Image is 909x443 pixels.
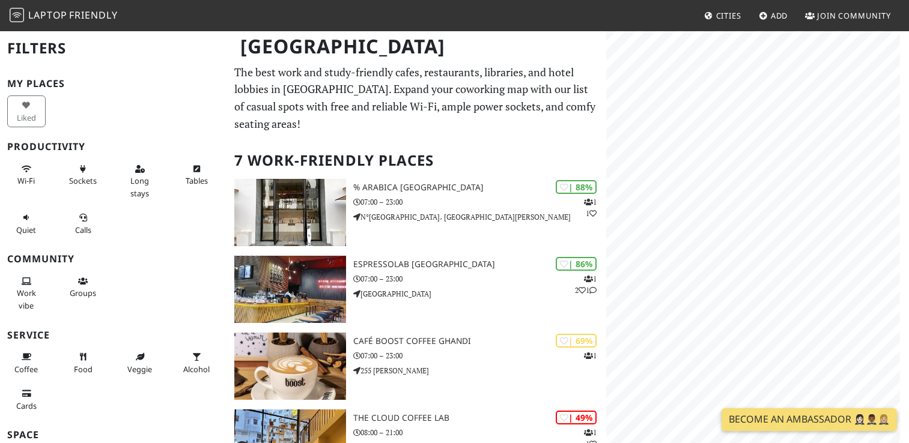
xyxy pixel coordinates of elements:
h3: Café BOOST COFFEE GHANDI [353,336,606,346]
a: Become an Ambassador 🤵🏻‍♀️🤵🏾‍♂️🤵🏼‍♀️ [722,408,897,431]
button: Quiet [7,208,46,240]
button: Wi-Fi [7,159,46,191]
p: 1 2 1 [575,273,597,296]
div: | 49% [556,411,597,424]
div: | 86% [556,257,597,271]
button: Cards [7,384,46,415]
button: Calls [64,208,103,240]
img: Espressolab Morocco [234,256,346,323]
h1: [GEOGRAPHIC_DATA] [231,30,603,63]
div: | 69% [556,334,597,348]
h3: Productivity [7,141,220,152]
a: Add [754,5,793,26]
img: % Arabica Casablanca [234,179,346,246]
span: Stable Wi-Fi [17,175,35,186]
button: Long stays [121,159,159,203]
a: Cities [699,5,746,26]
span: Add [771,10,788,21]
span: Veggie [127,364,152,375]
button: Sockets [64,159,103,191]
a: Café BOOST COFFEE GHANDI | 69% 1 Café BOOST COFFEE GHANDI 07:00 – 23:00 255 [PERSON_NAME] [227,333,606,400]
span: Quiet [16,225,36,235]
a: Join Community [800,5,896,26]
button: Work vibe [7,271,46,315]
button: Food [64,347,103,379]
span: Work-friendly tables [186,175,208,186]
p: 07:00 – 23:00 [353,350,606,361]
h3: Community [7,253,220,265]
a: LaptopFriendly LaptopFriendly [10,5,118,26]
button: Veggie [121,347,159,379]
p: N°[GEOGRAPHIC_DATA]، [GEOGRAPHIC_DATA][PERSON_NAME] [353,211,606,223]
span: Video/audio calls [75,225,91,235]
span: Alcohol [183,364,210,375]
span: Join Community [817,10,891,21]
button: Coffee [7,347,46,379]
p: 1 [584,350,597,361]
span: Power sockets [69,175,97,186]
h3: THE CLOUD COFFEE LAB [353,413,606,423]
h3: Espressolab [GEOGRAPHIC_DATA] [353,259,606,270]
span: Long stays [130,175,149,198]
span: People working [17,288,36,310]
p: 08:00 – 21:00 [353,427,606,438]
img: Café BOOST COFFEE GHANDI [234,333,346,400]
a: % Arabica Casablanca | 88% 11 % Arabica [GEOGRAPHIC_DATA] 07:00 – 23:00 N°[GEOGRAPHIC_DATA]، [GEO... [227,179,606,246]
p: The best work and study-friendly cafes, restaurants, libraries, and hotel lobbies in [GEOGRAPHIC_... [234,64,598,133]
img: LaptopFriendly [10,8,24,22]
a: Espressolab Morocco | 86% 121 Espressolab [GEOGRAPHIC_DATA] 07:00 – 23:00 [GEOGRAPHIC_DATA] [227,256,606,323]
p: 255 [PERSON_NAME] [353,365,606,376]
p: 07:00 – 23:00 [353,196,606,208]
span: Cities [716,10,741,21]
p: 1 1 [584,196,597,219]
span: Laptop [28,8,67,22]
span: Coffee [14,364,38,375]
h2: Filters [7,30,220,67]
h2: 7 Work-Friendly Places [234,142,598,179]
span: Friendly [69,8,117,22]
button: Groups [64,271,103,303]
h3: % Arabica [GEOGRAPHIC_DATA] [353,182,606,193]
button: Alcohol [178,347,216,379]
h3: My Places [7,78,220,89]
span: Food [74,364,93,375]
p: 07:00 – 23:00 [353,273,606,285]
span: Group tables [70,288,96,298]
div: | 88% [556,180,597,194]
button: Tables [178,159,216,191]
span: Credit cards [16,400,37,411]
p: [GEOGRAPHIC_DATA] [353,288,606,300]
h3: Space [7,429,220,441]
h3: Service [7,330,220,341]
